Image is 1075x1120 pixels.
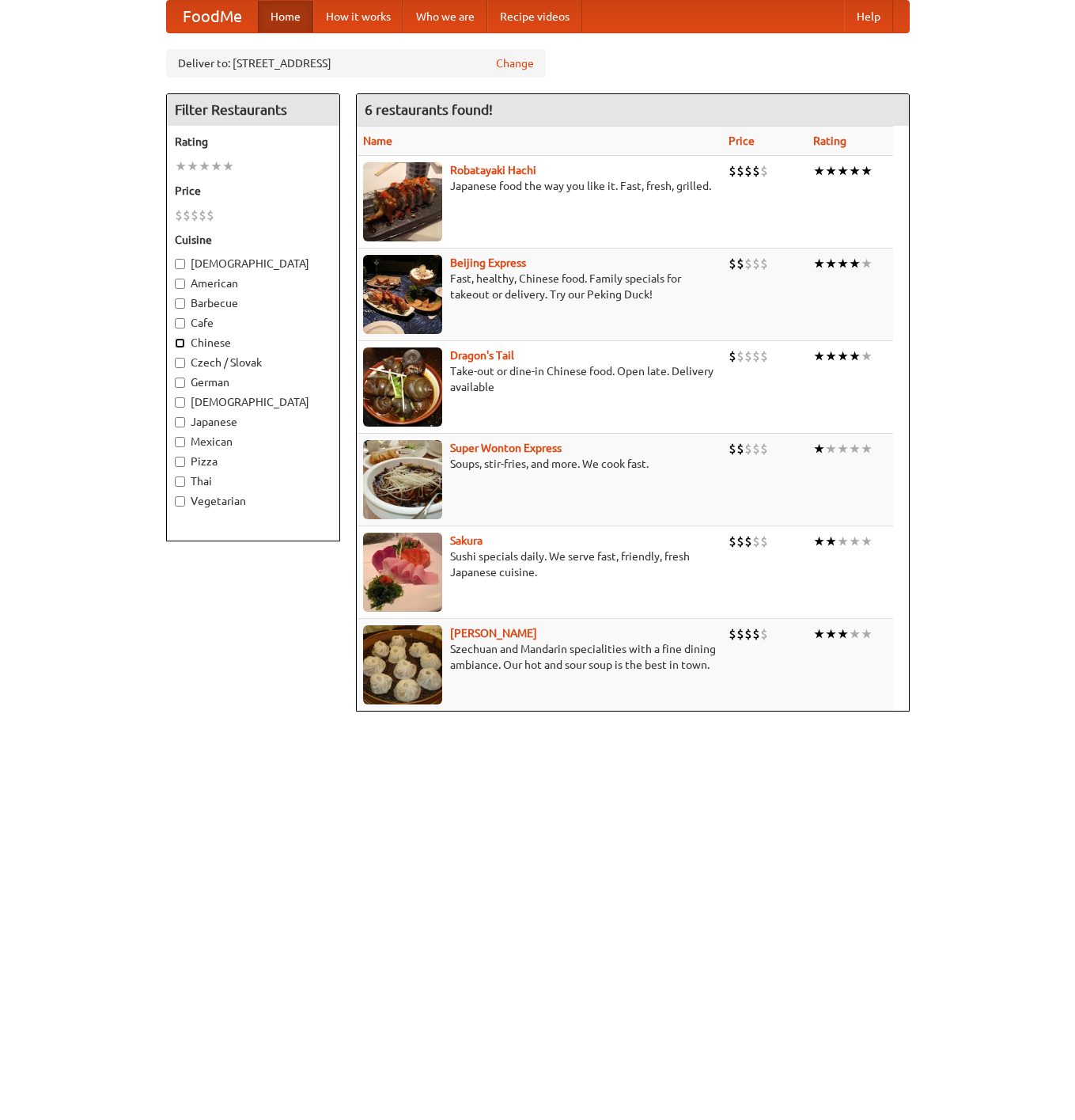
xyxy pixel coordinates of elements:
[363,456,717,472] p: Soups, stir-fries, and more. We cook fast.
[363,549,717,580] p: Sushi specials daily. We serve fast, friendly, fresh Japanese cuisine.
[175,414,331,430] label: Japanese
[813,625,825,643] li: ★
[861,440,872,457] li: ★
[825,162,837,180] li: ★
[844,1,893,32] a: Help
[175,279,185,289] input: American
[760,440,768,457] li: $
[752,347,760,365] li: $
[363,162,442,241] img: robatayaki.jpg
[450,164,536,177] a: Robatayaki Hachi
[825,255,837,272] li: ★
[760,255,768,272] li: $
[450,349,514,362] a: Dragon's Tail
[849,255,861,272] li: ★
[760,162,768,180] li: $
[837,533,849,550] li: ★
[729,347,736,365] li: $
[450,534,483,547] a: Sakura
[752,440,760,457] li: $
[849,440,861,457] li: ★
[837,347,849,365] li: ★
[365,102,493,117] ng-pluralize: 6 restaurants found!
[175,434,331,450] label: Mexican
[736,162,744,180] li: $
[736,440,744,457] li: $
[175,338,185,348] input: Chinese
[175,207,183,224] li: $
[825,347,837,365] li: ★
[206,207,214,224] li: $
[175,183,331,199] h5: Price
[450,442,562,454] a: Super Wonton Express
[450,256,526,269] a: Beijing Express
[258,1,313,32] a: Home
[191,207,199,224] li: $
[175,335,331,351] label: Chinese
[175,259,185,269] input: [DEMOGRAPHIC_DATA]
[849,625,861,643] li: ★
[175,232,331,248] h5: Cuisine
[744,440,752,457] li: $
[313,1,403,32] a: How it works
[175,457,185,467] input: Pizza
[363,255,442,334] img: beijing.jpg
[825,625,837,643] li: ★
[363,178,717,194] p: Japanese food the way you like it. Fast, fresh, grilled.
[175,496,185,507] input: Vegetarian
[849,533,861,550] li: ★
[167,94,339,126] h4: Filter Restaurants
[175,298,185,309] input: Barbecue
[861,255,872,272] li: ★
[175,295,331,311] label: Barbecue
[175,158,187,175] li: ★
[403,1,487,32] a: Who we are
[837,625,849,643] li: ★
[837,162,849,180] li: ★
[167,1,258,32] a: FoodMe
[175,378,185,388] input: German
[729,135,755,147] a: Price
[363,625,442,704] img: shandong.jpg
[187,158,199,175] li: ★
[736,533,744,550] li: $
[752,255,760,272] li: $
[861,162,872,180] li: ★
[813,135,846,147] a: Rating
[175,134,331,150] h5: Rating
[752,625,760,643] li: $
[363,533,442,612] img: sakura.jpg
[496,55,534,71] a: Change
[175,256,331,271] label: [DEMOGRAPHIC_DATA]
[175,355,331,370] label: Czech / Slovak
[363,641,717,673] p: Szechuan and Mandarin specialities with a fine dining ambiance. Our hot and sour soup is the best...
[861,625,872,643] li: ★
[849,162,861,180] li: ★
[729,255,736,272] li: $
[363,135,392,147] a: Name
[760,347,768,365] li: $
[813,162,825,180] li: ★
[175,417,185,427] input: Japanese
[813,533,825,550] li: ★
[744,533,752,550] li: $
[744,255,752,272] li: $
[175,437,185,447] input: Mexican
[175,318,185,328] input: Cafe
[222,158,234,175] li: ★
[736,347,744,365] li: $
[450,627,537,640] a: [PERSON_NAME]
[175,394,331,410] label: [DEMOGRAPHIC_DATA]
[752,162,760,180] li: $
[363,271,717,302] p: Fast, healthy, Chinese food. Family specials for takeout or delivery. Try our Peking Duck!
[837,440,849,457] li: ★
[183,207,191,224] li: $
[744,347,752,365] li: $
[175,493,331,509] label: Vegetarian
[760,625,768,643] li: $
[363,440,442,519] img: superwonton.jpg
